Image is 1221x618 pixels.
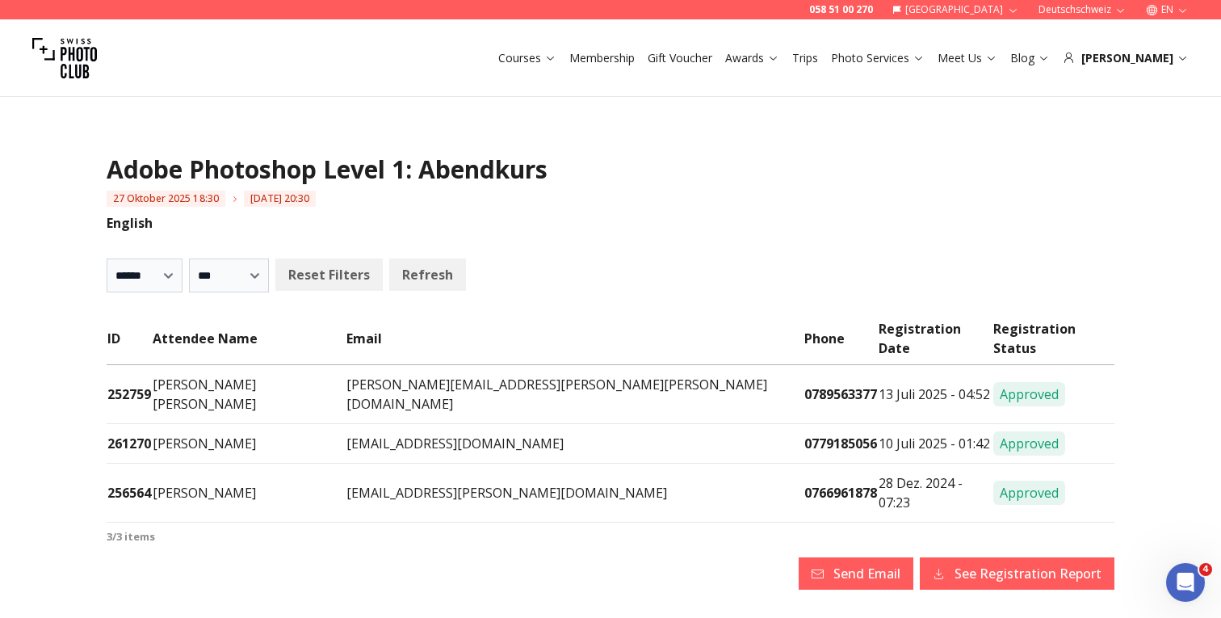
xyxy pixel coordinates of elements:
[878,464,992,523] td: 28 Dez. 2024 - 07:23
[152,365,346,424] td: [PERSON_NAME] [PERSON_NAME]
[641,47,719,69] button: Gift Voucher
[804,484,877,502] a: 0766961878
[346,365,804,424] td: [PERSON_NAME][EMAIL_ADDRESS][PERSON_NAME][PERSON_NAME][DOMAIN_NAME]
[244,191,316,207] span: [DATE] 20:30
[152,318,346,365] td: Attendee Name
[402,265,453,284] b: Refresh
[107,529,155,544] b: 3 / 3 items
[831,50,925,66] a: Photo Services
[809,3,873,16] a: 058 51 00 270
[804,318,878,365] td: Phone
[152,464,346,523] td: [PERSON_NAME]
[799,557,913,590] button: Send Email
[1063,50,1189,66] div: [PERSON_NAME]
[824,47,931,69] button: Photo Services
[492,47,563,69] button: Courses
[993,431,1065,456] span: Approved
[719,47,786,69] button: Awards
[152,424,346,464] td: [PERSON_NAME]
[1199,563,1212,576] span: 4
[804,435,877,452] a: 0779185056
[389,259,466,291] button: Refresh
[993,382,1065,406] span: Approved
[804,385,877,403] a: 0789563377
[498,50,556,66] a: Courses
[107,191,225,207] span: 27 Oktober 2025 18:30
[32,26,97,90] img: Swiss photo club
[1010,50,1050,66] a: Blog
[648,50,712,66] a: Gift Voucher
[275,259,383,291] button: Reset Filters
[931,47,1004,69] button: Meet Us
[878,318,992,365] td: Registration Date
[1004,47,1056,69] button: Blog
[107,424,152,464] td: 261270
[992,318,1114,365] td: Registration Status
[563,47,641,69] button: Membership
[346,464,804,523] td: [EMAIL_ADDRESS][PERSON_NAME][DOMAIN_NAME]
[993,481,1065,505] span: Approved
[792,50,818,66] a: Trips
[725,50,779,66] a: Awards
[288,265,370,284] b: Reset Filters
[1166,563,1205,602] iframe: Intercom live chat
[107,318,152,365] td: ID
[346,424,804,464] td: [EMAIL_ADDRESS][DOMAIN_NAME]
[107,365,152,424] td: 252759
[107,464,152,523] td: 256564
[878,424,992,464] td: 10 Juli 2025 - 01:42
[107,155,1114,184] h1: Adobe Photoshop Level 1: Abendkurs
[786,47,824,69] button: Trips
[938,50,997,66] a: Meet Us
[878,365,992,424] td: 13 Juli 2025 - 04:52
[569,50,635,66] a: Membership
[107,213,1114,233] p: English
[920,557,1114,590] button: See Registration Report
[346,318,804,365] td: Email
